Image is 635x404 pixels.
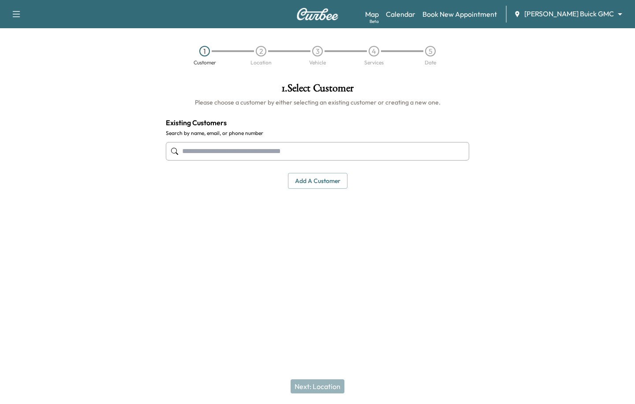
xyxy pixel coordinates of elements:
[166,98,469,107] h6: Please choose a customer by either selecting an existing customer or creating a new one.
[166,83,469,98] h1: 1 . Select Customer
[386,9,415,19] a: Calendar
[309,60,326,65] div: Vehicle
[296,8,339,20] img: Curbee Logo
[524,9,614,19] span: [PERSON_NAME] Buick GMC
[370,18,379,25] div: Beta
[250,60,272,65] div: Location
[365,9,379,19] a: MapBeta
[312,46,323,56] div: 3
[166,117,469,128] h4: Existing Customers
[256,46,266,56] div: 2
[369,46,379,56] div: 4
[194,60,216,65] div: Customer
[166,130,469,137] label: Search by name, email, or phone number
[364,60,384,65] div: Services
[288,173,347,189] button: Add a customer
[425,46,436,56] div: 5
[199,46,210,56] div: 1
[422,9,497,19] a: Book New Appointment
[425,60,436,65] div: Date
